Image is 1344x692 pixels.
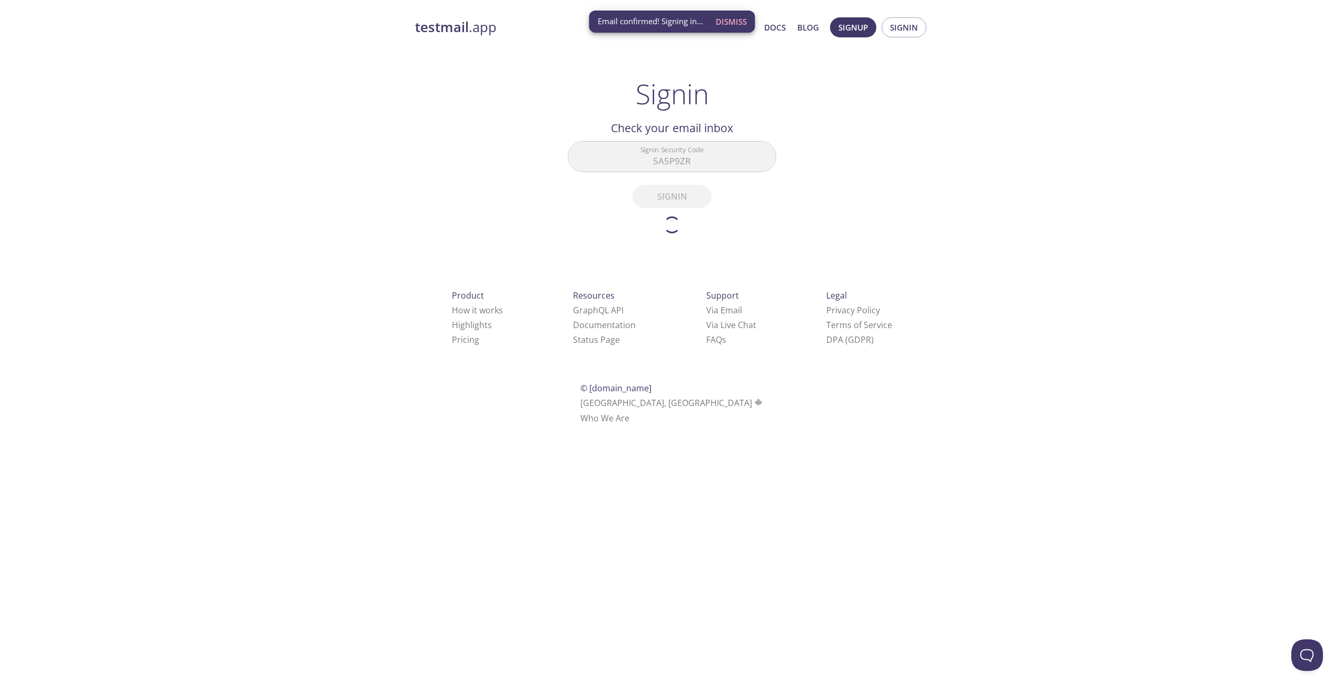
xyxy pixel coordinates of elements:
[882,17,926,37] button: Signin
[706,290,739,301] span: Support
[598,16,703,27] span: Email confirmed! Signing in...
[573,304,624,316] a: GraphQL API
[830,17,876,37] button: Signup
[580,397,764,409] span: [GEOGRAPHIC_DATA], [GEOGRAPHIC_DATA]
[452,304,503,316] a: How it works
[1291,639,1323,671] iframe: Help Scout Beacon - Open
[452,319,492,331] a: Highlights
[415,18,663,36] a: testmail.app
[711,12,751,32] button: Dismiss
[706,334,726,345] a: FAQ
[890,21,918,34] span: Signin
[415,18,469,36] strong: testmail
[826,304,880,316] a: Privacy Policy
[573,290,615,301] span: Resources
[716,15,747,28] span: Dismiss
[568,119,776,137] h2: Check your email inbox
[452,290,484,301] span: Product
[826,334,874,345] a: DPA (GDPR)
[722,334,726,345] span: s
[764,21,786,34] a: Docs
[452,334,479,345] a: Pricing
[636,78,709,110] h1: Signin
[580,382,651,394] span: © [DOMAIN_NAME]
[826,290,847,301] span: Legal
[838,21,868,34] span: Signup
[580,412,629,424] a: Who We Are
[826,319,892,331] a: Terms of Service
[573,334,620,345] a: Status Page
[706,319,756,331] a: Via Live Chat
[573,319,636,331] a: Documentation
[706,304,742,316] a: Via Email
[797,21,819,34] a: Blog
